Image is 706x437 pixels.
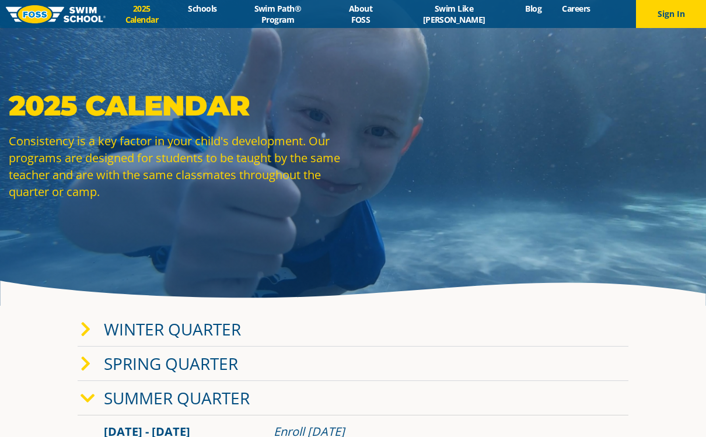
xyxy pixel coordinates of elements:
a: Summer Quarter [104,387,250,409]
a: 2025 Calendar [106,3,178,25]
a: Swim Path® Program [227,3,328,25]
p: Consistency is a key factor in your child's development. Our programs are designed for students t... [9,132,347,200]
a: Spring Quarter [104,352,238,375]
img: FOSS Swim School Logo [6,5,106,23]
a: Schools [178,3,227,14]
a: Winter Quarter [104,318,241,340]
a: Careers [552,3,600,14]
strong: 2025 Calendar [9,89,250,123]
a: Swim Like [PERSON_NAME] [393,3,515,25]
a: About FOSS [328,3,393,25]
a: Blog [515,3,552,14]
